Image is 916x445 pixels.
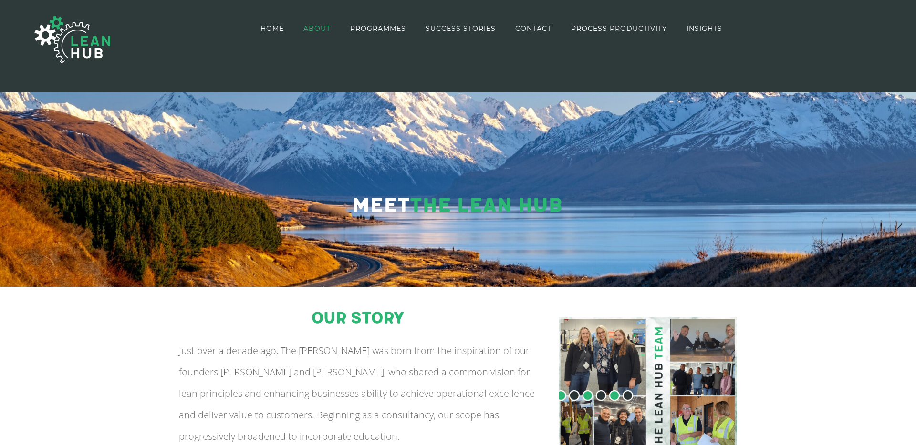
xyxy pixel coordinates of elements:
[515,1,552,56] a: CONTACT
[410,193,562,218] span: The Lean Hub
[571,1,667,56] a: PROCESS PRODUCTIVITY
[350,1,406,56] a: PROGRAMMES
[260,1,722,56] nav: Main Menu
[260,1,284,56] a: HOME
[426,25,496,32] span: SUCCESS STORIES
[352,193,410,218] span: Meet
[25,6,120,73] img: The Lean Hub | Optimising productivity with Lean Logo
[303,25,331,32] span: ABOUT
[312,309,404,328] span: our story
[687,25,722,32] span: INSIGHTS
[303,1,331,56] a: ABOUT
[179,344,535,443] span: Just over a decade ago, The [PERSON_NAME] was born from the inspiration of our founders [PERSON_N...
[687,1,722,56] a: INSIGHTS
[515,25,552,32] span: CONTACT
[571,25,667,32] span: PROCESS PRODUCTIVITY
[260,25,284,32] span: HOME
[350,25,406,32] span: PROGRAMMES
[426,1,496,56] a: SUCCESS STORIES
